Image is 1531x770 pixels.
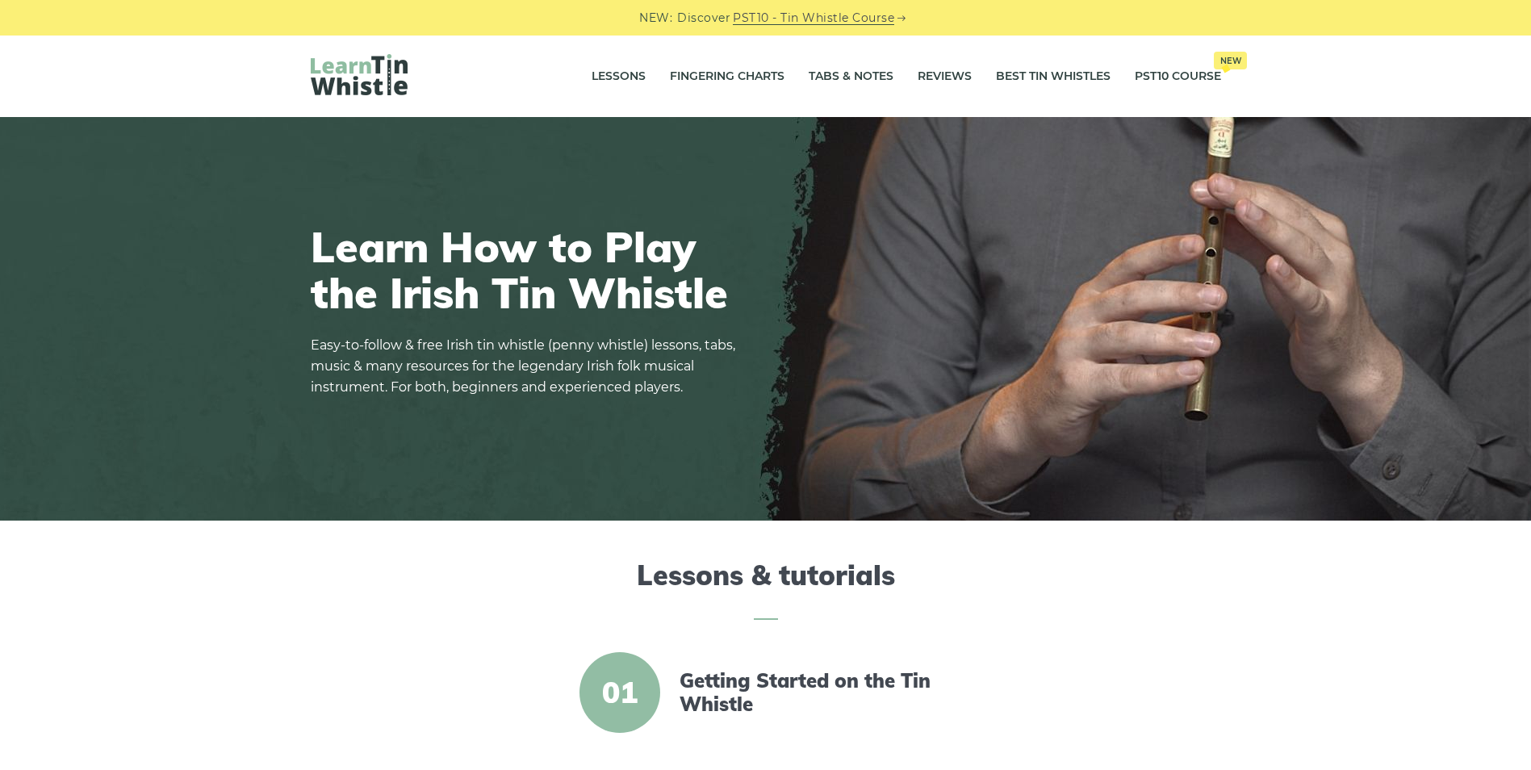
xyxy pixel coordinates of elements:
a: Lessons [592,56,646,97]
h1: Learn How to Play the Irish Tin Whistle [311,224,747,316]
img: LearnTinWhistle.com [311,54,408,95]
a: Reviews [918,56,972,97]
a: Getting Started on the Tin Whistle [680,669,957,716]
p: Easy-to-follow & free Irish tin whistle (penny whistle) lessons, tabs, music & many resources for... [311,335,747,398]
h2: Lessons & tutorials [311,559,1221,620]
a: PST10 CourseNew [1135,56,1221,97]
a: Tabs & Notes [809,56,893,97]
a: Best Tin Whistles [996,56,1111,97]
span: 01 [579,652,660,733]
span: New [1214,52,1247,69]
a: Fingering Charts [670,56,784,97]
